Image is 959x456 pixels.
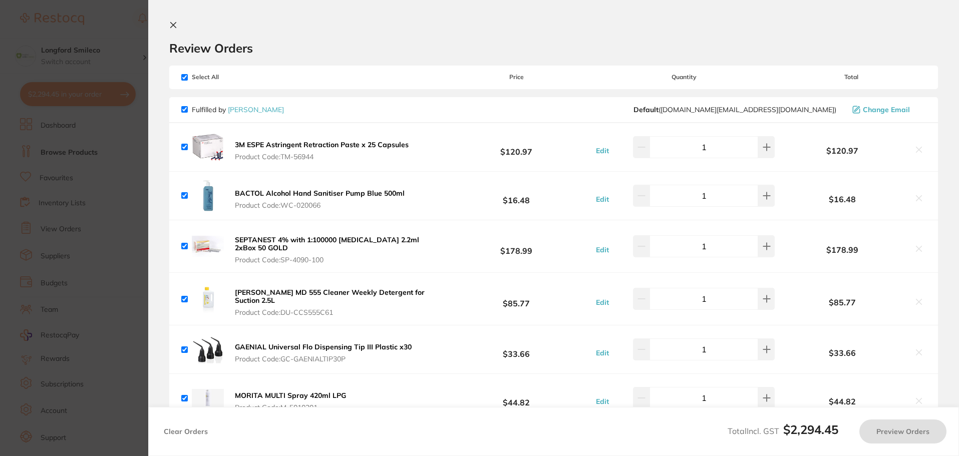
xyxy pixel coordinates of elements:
[192,333,224,365] img: ZGhmcjg5cA
[232,391,349,412] button: MORITA MULTI Spray 420ml LPG Product Code:M-5010201
[777,298,908,307] b: $85.77
[633,106,836,114] span: customer.care@henryschein.com.au
[777,348,908,357] b: $33.66
[235,342,412,351] b: GAENIAL Universal Flo Dispensing Tip III Plastic x30
[235,140,409,149] b: 3M ESPE Astringent Retraction Paste x 25 Capsules
[593,298,612,307] button: Edit
[192,283,224,315] img: bm81YTU4cQ
[232,235,442,264] button: SEPTANEST 4% with 1:100000 [MEDICAL_DATA] 2.2ml 2xBox 50 GOLD Product Code:SP-4090-100
[232,288,442,317] button: [PERSON_NAME] MD 555 Cleaner Weekly Detergent for Suction 2.5L Product Code:DU-CCS555C61
[235,201,405,209] span: Product Code: WC-020066
[192,131,224,163] img: eWxxbXhoaA
[591,74,777,81] span: Quantity
[863,106,910,114] span: Change Email
[235,235,419,252] b: SEPTANEST 4% with 1:100000 [MEDICAL_DATA] 2.2ml 2xBox 50 GOLD
[777,74,926,81] span: Total
[192,180,224,212] img: NTc3b2ExYw
[442,237,590,255] b: $178.99
[593,245,612,254] button: Edit
[593,195,612,204] button: Edit
[442,74,590,81] span: Price
[228,105,284,114] a: [PERSON_NAME]
[192,230,224,262] img: emVxaG9hdg
[633,105,659,114] b: Default
[859,419,946,443] button: Preview Orders
[232,140,412,161] button: 3M ESPE Astringent Retraction Paste x 25 Capsules Product Code:TM-56944
[728,426,838,436] span: Total Incl. GST
[235,391,346,400] b: MORITA MULTI Spray 420ml LPG
[235,153,409,161] span: Product Code: TM-56944
[232,342,415,363] button: GAENIAL Universal Flo Dispensing Tip III Plastic x30 Product Code:GC-GAENIALTIP30P
[777,146,908,155] b: $120.97
[849,105,926,114] button: Change Email
[442,186,590,205] b: $16.48
[777,397,908,406] b: $44.82
[442,389,590,407] b: $44.82
[235,288,425,305] b: [PERSON_NAME] MD 555 Cleaner Weekly Detergent for Suction 2.5L
[235,256,439,264] span: Product Code: SP-4090-100
[235,355,412,363] span: Product Code: GC-GAENIALTIP30P
[442,340,590,359] b: $33.66
[593,348,612,357] button: Edit
[777,245,908,254] b: $178.99
[783,422,838,437] b: $2,294.45
[442,138,590,156] b: $120.97
[777,195,908,204] b: $16.48
[235,189,405,198] b: BACTOL Alcohol Hand Sanitiser Pump Blue 500ml
[192,382,224,414] img: N29kbjgzYw
[235,403,346,411] span: Product Code: M-5010201
[593,146,612,155] button: Edit
[593,397,612,406] button: Edit
[161,419,211,443] button: Clear Orders
[442,290,590,308] b: $85.77
[169,41,938,56] h2: Review Orders
[192,106,284,114] p: Fulfilled by
[235,308,439,316] span: Product Code: DU-CCS555C61
[232,189,408,210] button: BACTOL Alcohol Hand Sanitiser Pump Blue 500ml Product Code:WC-020066
[181,74,281,81] span: Select All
